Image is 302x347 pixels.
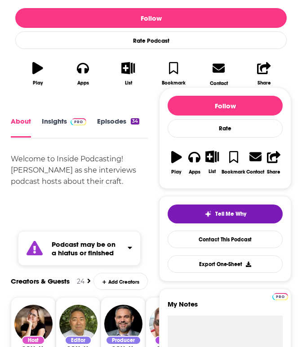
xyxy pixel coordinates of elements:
[151,56,196,92] button: Bookmark
[246,145,265,180] a: Contact
[204,145,222,180] button: List
[22,336,45,345] div: Host
[106,336,141,345] div: Producer
[106,56,151,91] button: List
[204,210,212,218] img: tell me why sparkle
[189,169,200,175] div: Apps
[241,56,287,92] button: Share
[210,80,228,86] div: Contact
[162,80,186,86] div: Bookmark
[168,205,283,223] button: tell me why sparkleTell Me Why
[186,145,204,180] button: Apps
[209,169,216,174] div: List
[104,305,142,343] img: Evo Terra
[258,80,271,86] div: Share
[215,210,246,218] span: Tell Me Why
[11,153,148,187] div: Welcome to Inside Podcasting! [PERSON_NAME] as she interviews podcast hosts about their craft.
[33,80,43,86] div: Play
[168,255,283,273] button: Export One-Sheet
[15,8,287,28] button: Follow
[168,145,186,180] button: Play
[149,305,187,343] img: Kim Lyons
[196,56,242,92] a: Contact
[77,80,89,86] div: Apps
[168,231,283,248] a: Contact This Podcast
[14,305,53,343] img: Skye Pillsbury
[265,145,283,180] button: Share
[267,169,280,175] div: Share
[168,300,283,316] label: My Notes
[65,336,92,345] div: Editor
[52,240,115,257] strong: Podcast may be on a hiatus or finished
[97,117,139,138] a: Episodes34
[131,118,139,125] div: 34
[272,293,288,300] img: Podchaser Pro
[15,31,287,49] div: Rate Podcast
[246,169,264,175] div: Contact
[87,277,91,285] a: View All
[221,145,246,180] button: Bookmark
[11,231,148,266] section: Click to expand status details
[42,117,86,138] a: InsightsPodchaser Pro
[77,277,84,285] div: 24
[168,96,283,116] button: Follow
[222,169,245,175] div: Bookmark
[93,273,148,289] div: Add Creators
[171,169,182,175] div: Play
[71,118,86,125] img: Podchaser Pro
[125,80,132,86] div: List
[61,56,106,92] button: Apps
[272,292,288,300] a: Pro website
[11,117,31,138] a: About
[59,305,98,343] img: Paul Kondo
[15,56,61,92] button: Play
[155,336,182,345] div: Guest
[168,119,283,138] div: Rate
[11,277,70,285] a: Creators & Guests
